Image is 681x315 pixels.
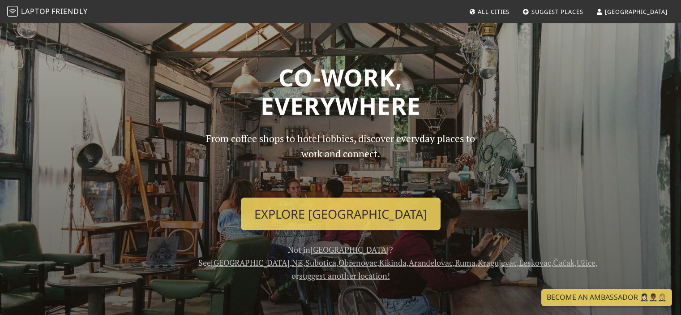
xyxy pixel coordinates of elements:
a: suggest another location! [299,270,390,281]
a: Niš [292,257,303,268]
a: [GEOGRAPHIC_DATA] [211,257,290,268]
a: [GEOGRAPHIC_DATA] [310,244,389,255]
span: Not in ? See , , , , , , , , , , , or [198,244,598,281]
a: Kikinda [379,257,407,268]
span: Suggest Places [531,8,583,16]
span: Friendly [51,6,87,16]
p: From coffee shops to hotel lobbies, discover everyday places to work and connect. [198,131,483,190]
span: All Cities [478,8,510,16]
a: Ruma [455,257,475,268]
a: Become an Ambassador 🤵🏻‍♀️🤵🏾‍♂️🤵🏼‍♀️ [541,289,672,306]
a: Kragujevac [478,257,517,268]
a: Aranđelovac [409,257,453,268]
a: Suggest Places [519,4,587,20]
h1: Co-work, Everywhere [51,63,631,120]
a: Subotica [305,257,336,268]
img: LaptopFriendly [7,6,18,17]
a: All Cities [465,4,513,20]
span: Laptop [21,6,50,16]
a: Čačak [553,257,574,268]
span: [GEOGRAPHIC_DATA] [605,8,667,16]
a: Leskovac [519,257,551,268]
a: Explore [GEOGRAPHIC_DATA] [241,198,441,231]
a: LaptopFriendly LaptopFriendly [7,4,88,20]
a: Obrenovac [338,257,377,268]
a: Užice [577,257,595,268]
a: [GEOGRAPHIC_DATA] [592,4,671,20]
